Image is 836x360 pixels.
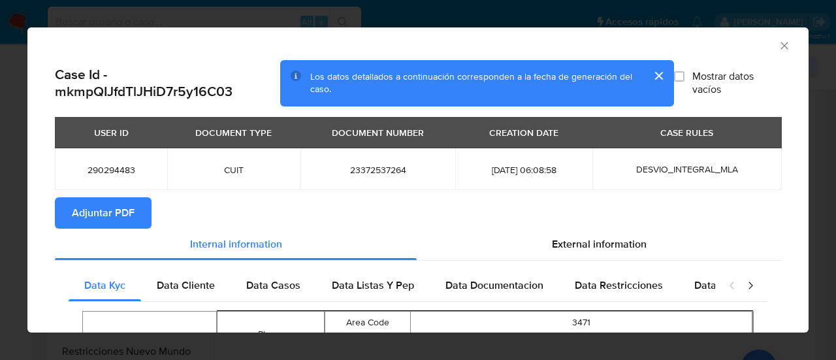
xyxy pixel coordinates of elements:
[643,60,674,91] button: cerrar
[217,311,325,357] td: Phone
[72,199,135,227] span: Adjuntar PDF
[190,237,282,252] span: Internal information
[332,278,414,293] span: Data Listas Y Pep
[86,122,137,144] div: USER ID
[652,122,721,144] div: CASE RULES
[575,278,663,293] span: Data Restricciones
[310,70,632,96] span: Los datos detallados a continuación corresponden a la fecha de generación del caso.
[246,278,300,293] span: Data Casos
[636,163,738,176] span: DESVIO_INTEGRAL_MLA
[27,27,809,333] div: closure-recommendation-modal
[481,122,566,144] div: CREATION DATE
[692,70,781,96] span: Mostrar datos vacíos
[183,164,285,176] span: CUIT
[69,270,715,301] div: Detailed internal info
[445,278,543,293] span: Data Documentacion
[157,278,215,293] span: Data Cliente
[694,278,784,293] span: Data Publicaciones
[55,197,152,229] button: Adjuntar PDF
[324,122,432,144] div: DOCUMENT NUMBER
[778,39,790,51] button: Cerrar ventana
[71,164,152,176] span: 290294483
[55,229,781,260] div: Detailed info
[552,237,647,252] span: External information
[471,164,576,176] span: [DATE] 06:08:58
[674,71,684,82] input: Mostrar datos vacíos
[411,311,752,334] td: 3471
[187,122,280,144] div: DOCUMENT TYPE
[84,278,125,293] span: Data Kyc
[316,164,440,176] span: 23372537264
[55,66,280,101] h2: Case Id - mkmpQIJfdTlJHiD7r5y16C03
[325,311,411,334] td: Area Code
